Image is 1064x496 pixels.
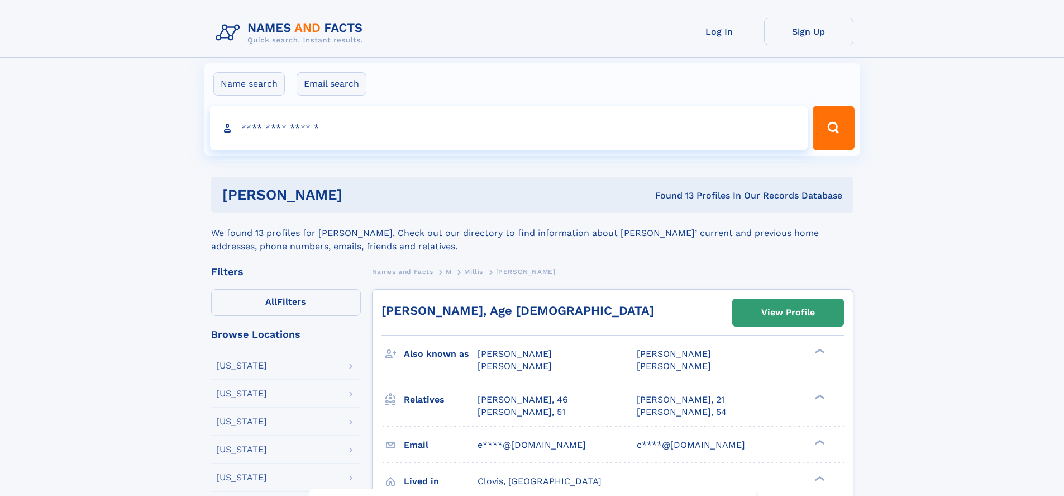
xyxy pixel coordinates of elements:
[372,264,433,278] a: Names and Facts
[464,268,483,276] span: Millis
[761,300,815,325] div: View Profile
[404,390,478,409] h3: Relatives
[812,438,826,446] div: ❯
[499,190,842,202] div: Found 13 Profiles In Our Records Database
[404,344,478,363] h3: Also known as
[216,361,267,370] div: [US_STATE]
[812,475,826,482] div: ❯
[464,264,483,278] a: Millis
[478,406,565,418] a: [PERSON_NAME], 51
[675,18,764,45] a: Log In
[211,213,853,253] div: We found 13 profiles for [PERSON_NAME]. Check out our directory to find information about [PERSON...
[446,268,452,276] span: M
[222,188,499,202] h1: [PERSON_NAME]
[216,389,267,398] div: [US_STATE]
[478,476,602,486] span: Clovis, [GEOGRAPHIC_DATA]
[637,406,727,418] a: [PERSON_NAME], 54
[216,417,267,426] div: [US_STATE]
[478,348,552,359] span: [PERSON_NAME]
[381,304,654,318] a: [PERSON_NAME], Age [DEMOGRAPHIC_DATA]
[265,296,277,307] span: All
[478,361,552,371] span: [PERSON_NAME]
[812,348,826,355] div: ❯
[211,289,361,316] label: Filters
[812,393,826,400] div: ❯
[478,394,568,406] a: [PERSON_NAME], 46
[637,361,711,371] span: [PERSON_NAME]
[297,72,366,96] label: Email search
[216,445,267,454] div: [US_STATE]
[216,473,267,482] div: [US_STATE]
[764,18,853,45] a: Sign Up
[210,106,808,150] input: search input
[446,264,452,278] a: M
[813,106,854,150] button: Search Button
[637,348,711,359] span: [PERSON_NAME]
[213,72,285,96] label: Name search
[496,268,556,276] span: [PERSON_NAME]
[211,267,361,277] div: Filters
[211,18,372,48] img: Logo Names and Facts
[404,436,478,455] h3: Email
[211,329,361,339] div: Browse Locations
[404,472,478,491] h3: Lived in
[733,299,843,326] a: View Profile
[637,394,724,406] a: [PERSON_NAME], 21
